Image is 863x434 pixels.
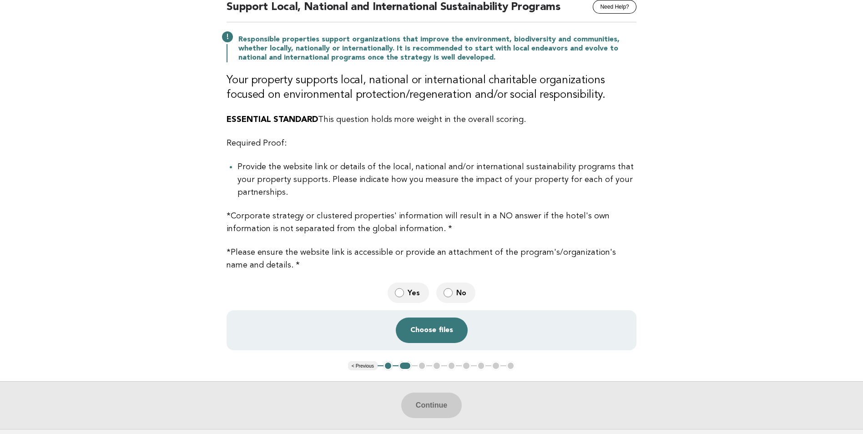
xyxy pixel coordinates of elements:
[227,73,636,102] h3: Your property supports local, national or international charitable organizations focused on envir...
[444,288,453,298] input: No
[456,288,468,298] span: No
[408,288,422,298] span: Yes
[384,361,393,370] button: 1
[399,361,412,370] button: 2
[396,318,468,343] button: Choose files
[227,137,636,150] p: Required Proof:
[237,161,636,199] li: Provide the website link or details of the local, national and/or international sustainability pr...
[238,35,636,62] p: Responsible properties support organizations that improve the environment, biodiversity and commu...
[227,246,636,272] p: *Please ensure the website link is accessible or provide an attachment of the program's/organizat...
[395,288,404,298] input: Yes
[348,361,378,370] button: < Previous
[227,113,636,126] p: This question holds more weight in the overall scoring.
[227,116,318,124] strong: ESSENTIAL STANDARD
[227,210,636,235] p: *Corporate strategy or clustered properties' information will result in a NO answer if the hotel'...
